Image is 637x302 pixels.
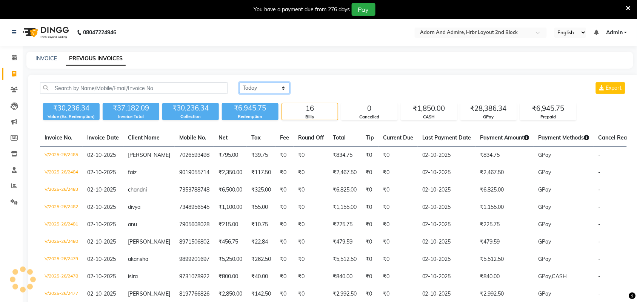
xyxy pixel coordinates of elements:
td: ₹225.75 [328,216,361,233]
td: ₹39.75 [247,147,275,164]
td: V/2025-26/2480 [40,233,83,251]
td: ₹0 [361,181,379,199]
td: ₹10.75 [247,216,275,233]
div: GPay [461,114,517,120]
b: 08047224946 [83,22,116,43]
div: ₹6,945.75 [222,103,278,113]
span: Fee [280,134,289,141]
td: ₹215.00 [214,216,247,233]
td: ₹834.75 [476,147,534,164]
td: ₹0 [275,233,294,251]
td: ₹0 [379,199,418,216]
td: V/2025-26/2485 [40,147,83,164]
span: 02-10-2025 [87,273,116,280]
span: Round Off [298,134,324,141]
span: [PERSON_NAME] [128,152,170,158]
div: Prepaid [520,114,576,120]
span: 02-10-2025 [87,290,116,297]
td: ₹0 [275,251,294,268]
span: 02-10-2025 [87,186,116,193]
td: ₹2,350.00 [214,164,247,181]
td: 7348956545 [175,199,214,216]
td: ₹1,100.00 [214,199,247,216]
div: You have a payment due from 276 days [254,6,350,14]
img: logo [19,22,71,43]
td: ₹0 [379,233,418,251]
span: GPay [539,256,551,262]
span: CASH [552,273,567,280]
td: ₹5,512.50 [476,251,534,268]
div: ₹6,945.75 [520,103,576,114]
div: 0 [342,103,397,114]
span: GPay [539,290,551,297]
td: ₹479.59 [328,233,361,251]
td: ₹479.59 [476,233,534,251]
span: GPay [539,204,551,210]
div: ₹30,236.34 [162,103,219,113]
span: 02-10-2025 [87,256,116,262]
td: ₹0 [294,233,328,251]
div: CASH [401,114,457,120]
td: ₹0 [379,147,418,164]
td: ₹800.00 [214,268,247,285]
span: Tip [366,134,374,141]
td: 02-10-2025 [418,251,476,268]
div: Redemption [222,113,278,120]
span: anu [128,221,137,228]
td: ₹0 [361,233,379,251]
td: ₹0 [294,251,328,268]
td: V/2025-26/2484 [40,164,83,181]
td: V/2025-26/2481 [40,216,83,233]
span: Current Due [383,134,413,141]
span: - [599,204,601,210]
td: 02-10-2025 [418,199,476,216]
div: 16 [282,103,338,114]
span: GPay [539,152,551,158]
td: ₹0 [294,216,328,233]
td: 02-10-2025 [418,147,476,164]
td: ₹40.00 [247,268,275,285]
td: ₹6,500.00 [214,181,247,199]
td: 9019055714 [175,164,214,181]
td: ₹0 [361,199,379,216]
span: - [599,256,601,262]
td: ₹840.00 [328,268,361,285]
td: ₹0 [294,147,328,164]
td: ₹0 [275,268,294,285]
td: ₹834.75 [328,147,361,164]
td: ₹0 [275,199,294,216]
span: Export [606,84,622,91]
span: - [599,186,601,193]
span: Tax [251,134,261,141]
td: 02-10-2025 [418,268,476,285]
span: Cancel Reason [599,134,636,141]
td: ₹0 [379,181,418,199]
td: ₹0 [361,216,379,233]
span: GPay [539,221,551,228]
span: Payment Methods [539,134,589,141]
span: 02-10-2025 [87,152,116,158]
span: - [599,152,601,158]
td: 02-10-2025 [418,233,476,251]
span: Payment Amount [480,134,529,141]
td: ₹0 [294,268,328,285]
button: Pay [352,3,375,16]
span: Last Payment Date [422,134,471,141]
span: - [599,273,601,280]
div: Cancelled [342,114,397,120]
span: GPay [539,169,551,176]
span: 02-10-2025 [87,169,116,176]
td: ₹456.75 [214,233,247,251]
span: Admin [606,29,623,37]
td: ₹6,825.00 [328,181,361,199]
span: Mobile No. [179,134,206,141]
td: 9899201697 [175,251,214,268]
span: Invoice No. [45,134,72,141]
td: 02-10-2025 [418,181,476,199]
td: ₹1,155.00 [476,199,534,216]
span: - [599,169,601,176]
td: V/2025-26/2479 [40,251,83,268]
div: ₹37,182.09 [103,103,159,113]
td: ₹262.50 [247,251,275,268]
td: 02-10-2025 [418,216,476,233]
